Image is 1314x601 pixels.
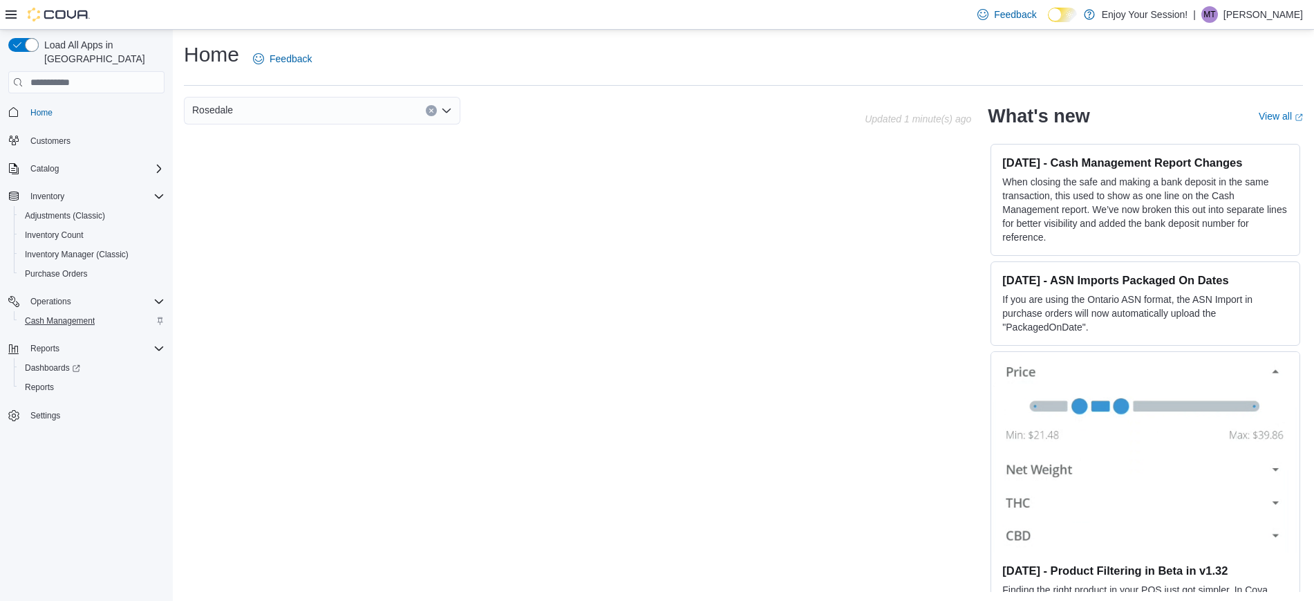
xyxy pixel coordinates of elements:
[25,407,66,424] a: Settings
[19,227,165,243] span: Inventory Count
[1002,564,1288,577] h3: [DATE] - Product Filtering in Beta in v1.32
[3,131,170,151] button: Customers
[1002,156,1288,169] h3: [DATE] - Cash Management Report Changes
[30,191,64,202] span: Inventory
[25,103,165,120] span: Home
[25,132,165,149] span: Customers
[1223,6,1303,23] p: [PERSON_NAME]
[1048,8,1077,22] input: Dark Mode
[14,225,170,245] button: Inventory Count
[39,38,165,66] span: Load All Apps in [GEOGRAPHIC_DATA]
[19,246,134,263] a: Inventory Manager (Classic)
[1201,6,1218,23] div: Matthew Topic
[19,207,111,224] a: Adjustments (Classic)
[1193,6,1196,23] p: |
[25,188,70,205] button: Inventory
[1002,175,1288,244] p: When closing the safe and making a bank deposit in the same transaction, this used to show as one...
[994,8,1036,21] span: Feedback
[25,293,77,310] button: Operations
[25,210,105,221] span: Adjustments (Classic)
[25,315,95,326] span: Cash Management
[1102,6,1188,23] p: Enjoy Your Session!
[8,96,165,461] nav: Complex example
[1002,273,1288,287] h3: [DATE] - ASN Imports Packaged On Dates
[25,104,58,121] a: Home
[1203,6,1215,23] span: MT
[3,339,170,358] button: Reports
[865,113,971,124] p: Updated 1 minute(s) ago
[14,378,170,397] button: Reports
[19,266,93,282] a: Purchase Orders
[3,159,170,178] button: Catalog
[30,163,59,174] span: Catalog
[25,249,129,260] span: Inventory Manager (Classic)
[441,105,452,116] button: Open list of options
[25,230,84,241] span: Inventory Count
[25,133,76,149] a: Customers
[25,340,165,357] span: Reports
[14,311,170,331] button: Cash Management
[19,266,165,282] span: Purchase Orders
[19,246,165,263] span: Inventory Manager (Classic)
[19,227,89,243] a: Inventory Count
[25,293,165,310] span: Operations
[192,102,233,118] span: Rosedale
[25,160,165,177] span: Catalog
[270,52,312,66] span: Feedback
[3,292,170,311] button: Operations
[30,136,71,147] span: Customers
[247,45,317,73] a: Feedback
[19,379,165,396] span: Reports
[25,188,165,205] span: Inventory
[25,407,165,424] span: Settings
[426,105,437,116] button: Clear input
[25,362,80,373] span: Dashboards
[1295,113,1303,122] svg: External link
[3,187,170,206] button: Inventory
[19,313,165,329] span: Cash Management
[14,264,170,284] button: Purchase Orders
[25,160,64,177] button: Catalog
[19,379,59,396] a: Reports
[19,360,86,376] a: Dashboards
[14,358,170,378] a: Dashboards
[30,296,71,307] span: Operations
[1002,293,1288,334] p: If you are using the Ontario ASN format, the ASN Import in purchase orders will now automatically...
[184,41,239,68] h1: Home
[25,382,54,393] span: Reports
[988,105,1089,127] h2: What's new
[3,102,170,122] button: Home
[25,340,65,357] button: Reports
[25,268,88,279] span: Purchase Orders
[3,405,170,425] button: Settings
[28,8,90,21] img: Cova
[19,313,100,329] a: Cash Management
[19,360,165,376] span: Dashboards
[14,245,170,264] button: Inventory Manager (Classic)
[30,107,53,118] span: Home
[1259,111,1303,122] a: View allExternal link
[30,343,59,354] span: Reports
[14,206,170,225] button: Adjustments (Classic)
[972,1,1042,28] a: Feedback
[30,410,60,421] span: Settings
[19,207,165,224] span: Adjustments (Classic)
